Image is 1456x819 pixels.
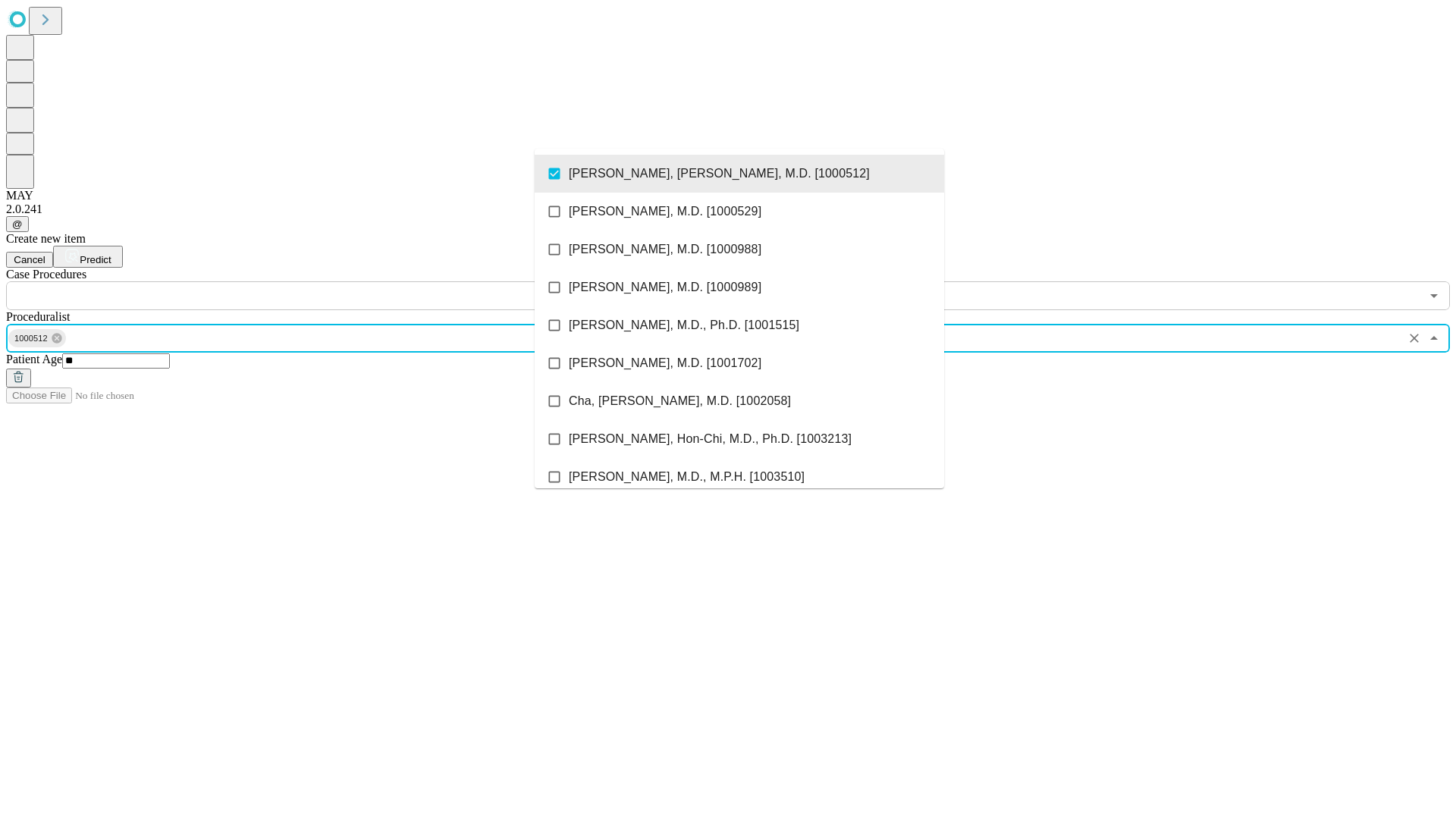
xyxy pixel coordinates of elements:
[6,310,70,323] span: Proceduralist
[6,216,29,232] button: @
[12,218,23,230] span: @
[6,353,62,366] span: Patient Age
[569,240,761,259] span: [PERSON_NAME], M.D. [1000988]
[6,252,53,268] button: Cancel
[6,202,1450,216] div: 2.0.241
[569,165,870,183] span: [PERSON_NAME], [PERSON_NAME], M.D. [1000512]
[6,232,86,245] span: Create new item
[8,330,54,347] span: 1000512
[569,278,761,297] span: [PERSON_NAME], M.D. [1000989]
[80,254,111,265] span: Predict
[569,354,761,372] span: [PERSON_NAME], M.D. [1001702]
[1404,328,1425,349] button: Clear
[569,202,761,221] span: [PERSON_NAME], M.D. [1000529]
[6,268,86,281] span: Scheduled Procedure
[53,246,123,268] button: Predict
[6,189,1450,202] div: MAY
[569,392,791,410] span: Cha, [PERSON_NAME], M.D. [1002058]
[14,254,45,265] span: Cancel
[569,468,805,486] span: [PERSON_NAME], M.D., M.P.H. [1003510]
[8,329,66,347] div: 1000512
[569,430,852,448] span: [PERSON_NAME], Hon-Chi, M.D., Ph.D. [1003213]
[569,316,799,334] span: [PERSON_NAME], M.D., Ph.D. [1001515]
[1423,285,1445,306] button: Open
[1423,328,1445,349] button: Close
